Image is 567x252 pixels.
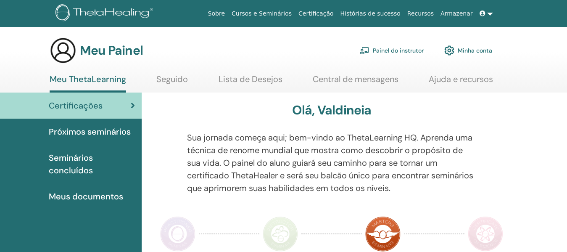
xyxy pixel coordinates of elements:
[298,10,333,17] font: Certificação
[50,74,126,93] a: Meu ThetaLearning
[468,216,503,252] img: Certificado de Ciências
[437,6,476,21] a: Armazenar
[49,126,131,137] font: Próximos seminários
[340,10,401,17] font: Histórias de sucesso
[440,10,472,17] font: Armazenar
[444,43,454,58] img: cog.svg
[313,74,398,85] font: Central de mensagens
[55,4,156,23] img: logo.png
[429,74,493,90] a: Ajuda e recursos
[49,152,93,176] font: Seminários concluídos
[205,6,228,21] a: Sobre
[359,47,369,54] img: chalkboard-teacher.svg
[208,10,225,17] font: Sobre
[50,74,126,85] font: Meu ThetaLearning
[295,6,337,21] a: Certificação
[359,41,424,60] a: Painel do instrutor
[444,41,492,60] a: Minha conta
[313,74,398,90] a: Central de mensagens
[160,216,195,252] img: Praticante
[219,74,282,85] font: Lista de Desejos
[429,74,493,85] font: Ajuda e recursos
[187,132,473,194] font: Sua jornada começa aqui; bem-vindo ao ThetaLearning HQ. Aprenda uma técnica de renome mundial que...
[156,74,188,85] font: Seguido
[263,216,298,252] img: Instrutor
[407,10,434,17] font: Recursos
[373,47,424,55] font: Painel do instrutor
[232,10,292,17] font: Cursos e Seminários
[337,6,404,21] a: Histórias de sucesso
[156,74,188,90] a: Seguido
[228,6,295,21] a: Cursos e Seminários
[365,216,401,252] img: Mestre
[49,191,123,202] font: Meus documentos
[50,37,76,64] img: generic-user-icon.jpg
[292,102,372,118] font: Olá, Valdineia
[80,42,143,58] font: Meu Painel
[219,74,282,90] a: Lista de Desejos
[458,47,492,55] font: Minha conta
[49,100,103,111] font: Certificações
[404,6,437,21] a: Recursos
